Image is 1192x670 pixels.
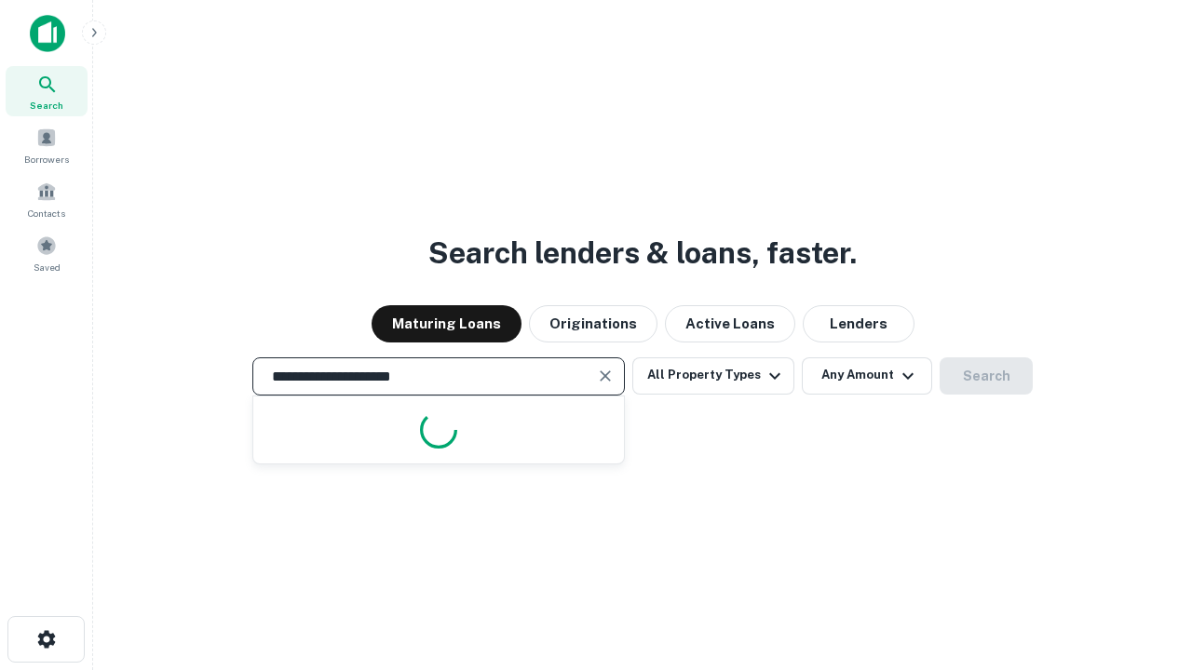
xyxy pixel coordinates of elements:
[30,98,63,113] span: Search
[803,305,914,342] button: Lenders
[24,152,69,167] span: Borrowers
[6,228,88,278] a: Saved
[665,305,795,342] button: Active Loans
[6,120,88,170] a: Borrowers
[428,231,857,275] h3: Search lenders & loans, faster.
[30,15,65,52] img: capitalize-icon.png
[28,206,65,221] span: Contacts
[1099,462,1192,551] iframe: Chat Widget
[802,357,932,395] button: Any Amount
[372,305,521,342] button: Maturing Loans
[529,305,657,342] button: Originations
[34,260,61,275] span: Saved
[592,363,618,389] button: Clear
[6,66,88,116] a: Search
[632,357,794,395] button: All Property Types
[6,174,88,224] a: Contacts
